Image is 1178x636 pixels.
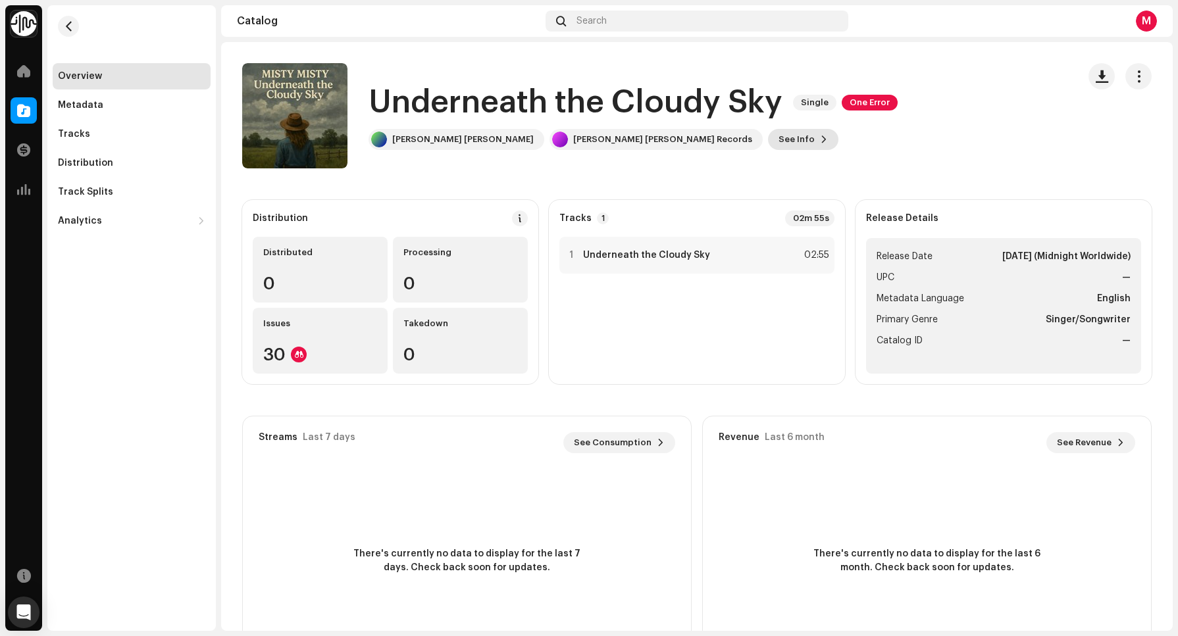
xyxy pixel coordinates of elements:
[793,95,836,110] span: Single
[53,121,211,147] re-m-nav-item: Tracks
[559,213,592,224] strong: Tracks
[259,432,297,443] div: Streams
[768,129,838,150] button: See Info
[765,432,825,443] div: Last 6 month
[1136,11,1157,32] div: M
[349,547,586,575] span: There's currently no data to display for the last 7 days. Check back soon for updates.
[58,187,113,197] div: Track Splits
[58,129,90,139] div: Tracks
[392,134,534,145] div: [PERSON_NAME] [PERSON_NAME]
[1097,291,1131,306] strong: English
[53,179,211,205] re-m-nav-item: Track Splits
[263,247,377,258] div: Distributed
[53,208,211,234] re-m-nav-dropdown: Analytics
[58,158,113,168] div: Distribution
[403,247,517,258] div: Processing
[779,126,815,153] span: See Info
[800,247,829,263] div: 02:55
[842,95,898,110] span: One Error
[574,429,652,456] span: See Consumption
[1057,429,1112,456] span: See Revenue
[53,63,211,89] re-m-nav-item: Overview
[11,11,37,37] img: 0f74c21f-6d1c-4dbc-9196-dbddad53419e
[253,213,308,224] div: Distribution
[785,210,834,226] div: 02m 55s
[1002,249,1131,264] strong: [DATE] (Midnight Worldwide)
[866,213,938,224] strong: Release Details
[877,249,933,264] span: Release Date
[303,432,355,443] div: Last 7 days
[597,212,609,224] p-badge: 1
[369,82,782,124] h1: Underneath the Cloudy Sky
[53,92,211,118] re-m-nav-item: Metadata
[719,432,759,443] div: Revenue
[1046,432,1135,453] button: See Revenue
[576,16,607,26] span: Search
[573,134,752,145] div: [PERSON_NAME] [PERSON_NAME] Records
[563,432,675,453] button: See Consumption
[53,150,211,176] re-m-nav-item: Distribution
[1046,312,1131,328] strong: Singer/Songwriter
[237,16,540,26] div: Catalog
[1122,270,1131,285] strong: —
[403,318,517,329] div: Takedown
[58,216,102,226] div: Analytics
[58,71,102,82] div: Overview
[877,312,938,328] span: Primary Genre
[809,547,1046,575] span: There's currently no data to display for the last 6 month. Check back soon for updates.
[877,333,923,349] span: Catalog ID
[877,270,894,285] span: UPC
[1122,333,1131,349] strong: —
[263,318,377,329] div: Issues
[583,250,710,260] strong: Underneath the Cloudy Sky
[877,291,964,306] span: Metadata Language
[58,100,103,110] div: Metadata
[8,597,39,628] div: Open Intercom Messenger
